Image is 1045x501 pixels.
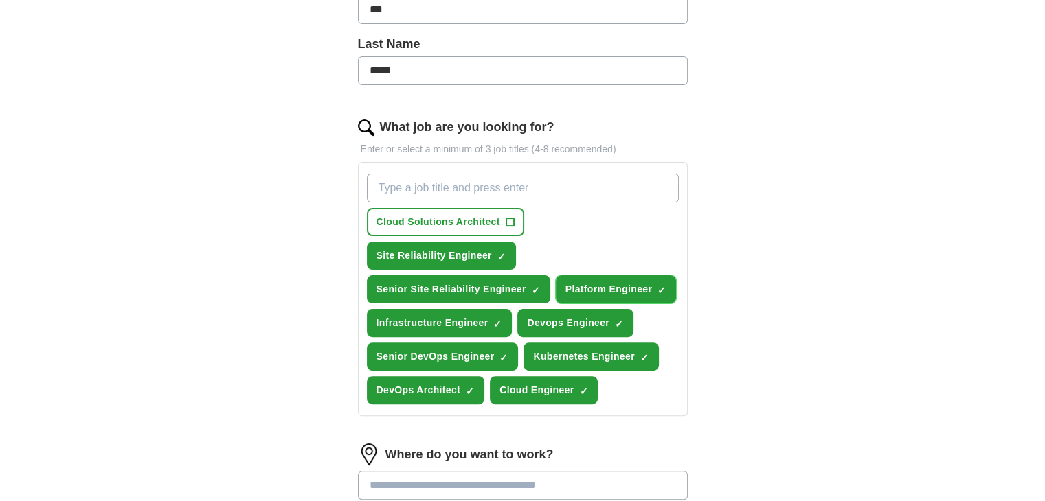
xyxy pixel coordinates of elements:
[377,349,495,364] span: Senior DevOps Engineer
[358,443,380,465] img: location.png
[385,445,554,464] label: Where do you want to work?
[377,215,500,229] span: Cloud Solutions Architect
[367,275,550,303] button: Senior Site Reliability Engineer✓
[377,282,526,296] span: Senior Site Reliability Engineer
[367,376,485,404] button: DevOps Architect✓
[493,318,502,329] span: ✓
[377,316,488,330] span: Infrastructure Engineer
[358,142,688,156] p: Enter or select a minimum of 3 job titles (4-8 recommended)
[358,35,688,54] label: Last Name
[556,275,677,303] button: Platform Engineer✓
[377,383,461,397] span: DevOps Architect
[367,342,519,371] button: Senior DevOps Engineer✓
[367,309,513,337] button: Infrastructure Engineer✓
[658,285,666,296] span: ✓
[615,318,623,329] span: ✓
[490,376,598,404] button: Cloud Engineer✓
[377,248,492,263] span: Site Reliability Engineer
[367,208,524,236] button: Cloud Solutions Architect
[640,352,649,363] span: ✓
[367,242,516,270] button: Site Reliability Engineer✓
[517,309,633,337] button: Devops Engineer✓
[579,386,587,397] span: ✓
[524,342,658,371] button: Kubernetes Engineer✓
[497,251,506,262] span: ✓
[527,316,609,330] span: Devops Engineer
[358,119,374,136] img: search.png
[565,282,653,296] span: Platform Engineer
[499,383,574,397] span: Cloud Engineer
[466,386,474,397] span: ✓
[367,174,679,202] input: Type a job title and press enter
[532,285,540,296] span: ✓
[499,352,508,363] span: ✓
[380,118,554,137] label: What job are you looking for?
[533,349,634,364] span: Kubernetes Engineer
